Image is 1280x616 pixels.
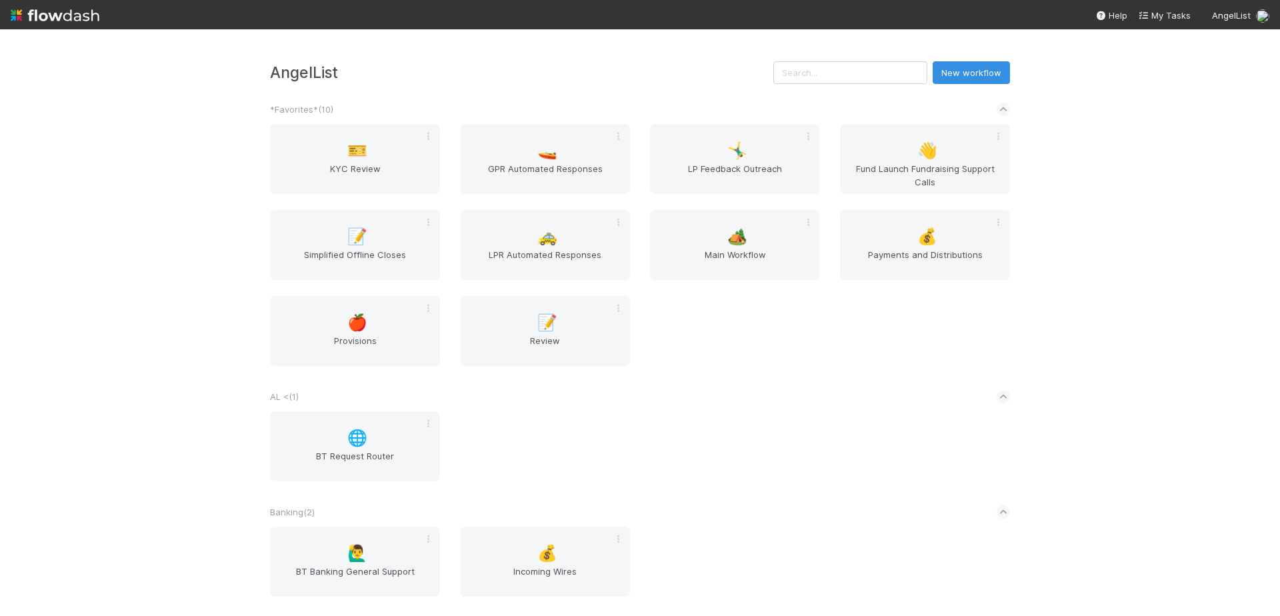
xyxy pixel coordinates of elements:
a: 🤸‍♂️LP Feedback Outreach [650,124,820,194]
img: logo-inverted-e16ddd16eac7371096b0.svg [11,4,99,27]
a: 🌐BT Request Router [270,411,440,481]
a: 🚕LPR Automated Responses [460,210,630,280]
span: Provisions [275,334,435,361]
a: 🏕️Main Workflow [650,210,820,280]
a: My Tasks [1138,9,1191,22]
a: 📝Review [460,296,630,366]
img: avatar_218ae7b5-dcd5-4ccc-b5d5-7cc00ae2934f.png [1256,9,1269,23]
span: My Tasks [1138,10,1191,21]
div: Help [1095,9,1127,22]
span: Review [465,334,625,361]
span: BT Request Router [275,449,435,476]
span: 📝 [347,228,367,245]
span: BT Banking General Support [275,565,435,591]
span: KYC Review [275,162,435,189]
span: LP Feedback Outreach [655,162,815,189]
span: Fund Launch Fundraising Support Calls [845,162,1005,189]
a: 🍎Provisions [270,296,440,366]
button: New workflow [933,61,1010,84]
span: 💰 [917,228,937,245]
span: GPR Automated Responses [465,162,625,189]
span: 🤸‍♂️ [727,142,747,159]
span: Main Workflow [655,248,815,275]
span: 🎫 [347,142,367,159]
span: LPR Automated Responses [465,248,625,275]
span: 🚤 [537,142,557,159]
span: Banking ( 2 ) [270,507,315,517]
a: 🙋‍♂️BT Banking General Support [270,527,440,597]
span: *Favorites* ( 10 ) [270,104,333,115]
a: 👋Fund Launch Fundraising Support Calls [840,124,1010,194]
h3: AngelList [270,63,773,81]
span: Incoming Wires [465,565,625,591]
span: 🙋‍♂️ [347,545,367,562]
a: 🚤GPR Automated Responses [460,124,630,194]
span: 🏕️ [727,228,747,245]
span: Payments and Distributions [845,248,1005,275]
input: Search... [773,61,927,84]
span: 🌐 [347,429,367,447]
span: AL < ( 1 ) [270,391,299,402]
span: 🚕 [537,228,557,245]
span: 👋 [917,142,937,159]
span: 📝 [537,314,557,331]
span: Simplified Offline Closes [275,248,435,275]
span: AngelList [1212,10,1251,21]
a: 🎫KYC Review [270,124,440,194]
a: 💰Incoming Wires [460,527,630,597]
span: 💰 [537,545,557,562]
span: 🍎 [347,314,367,331]
a: 📝Simplified Offline Closes [270,210,440,280]
a: 💰Payments and Distributions [840,210,1010,280]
